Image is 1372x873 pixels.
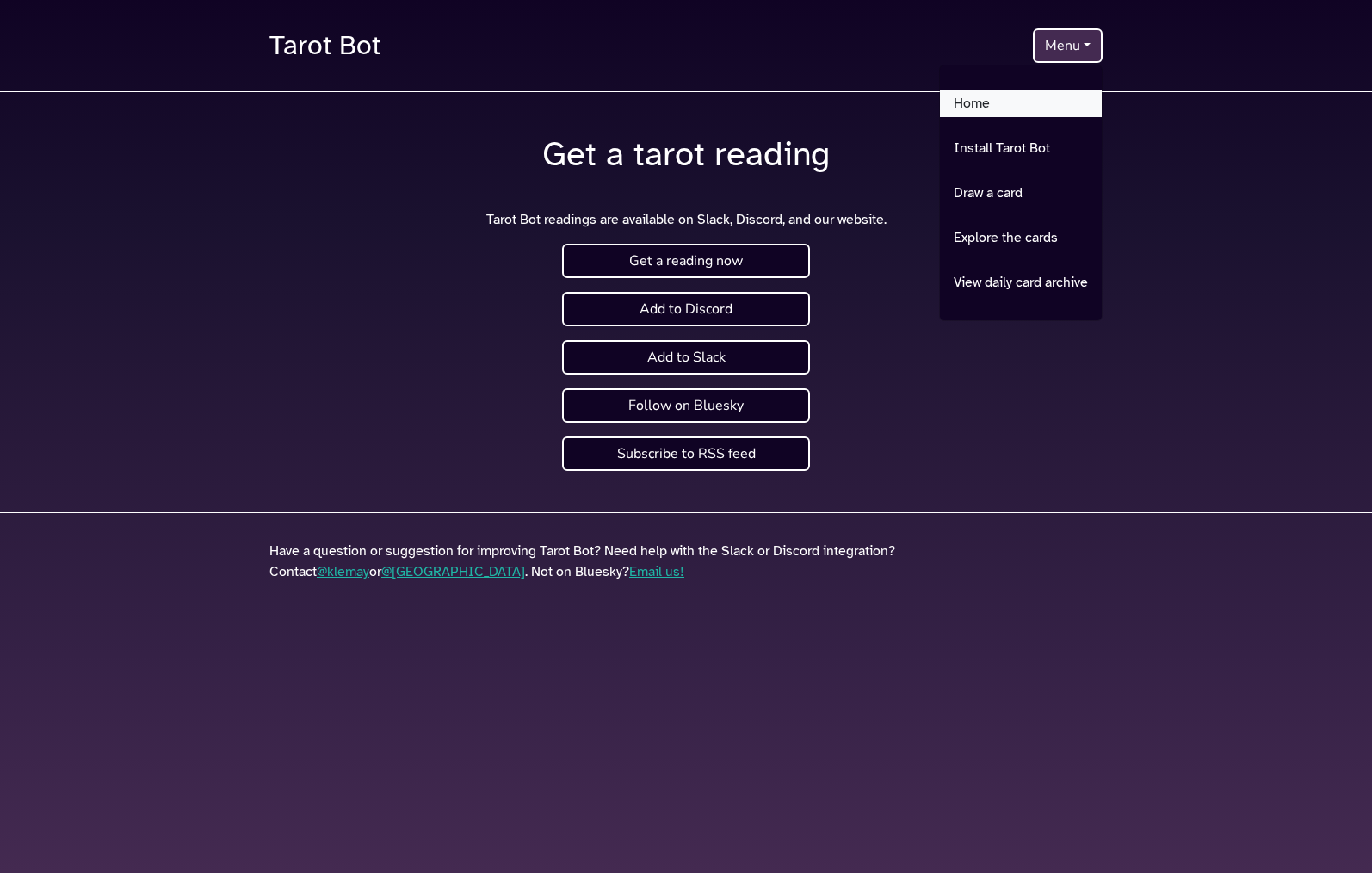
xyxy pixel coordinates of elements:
[940,134,1102,162] a: Install Tarot Bot
[317,563,369,580] a: @klemay
[562,388,810,423] a: Follow on Bluesky
[1033,28,1103,63] button: Menu
[940,90,1102,117] a: Home
[269,209,1103,230] p: Tarot Bot readings are available on Slack, Discord, and our website.
[629,563,684,580] a: Email us!
[269,133,1103,175] h1: Get a tarot reading
[940,269,1102,296] a: View daily card archive
[940,224,1102,251] a: Explore the cards
[562,436,810,471] a: Subscribe to RSS feed
[940,179,1102,207] a: Draw a card
[381,563,525,580] a: @[GEOGRAPHIC_DATA]
[269,21,380,71] a: Tarot Bot
[562,292,810,326] a: Add to Discord
[269,541,1103,582] p: Have a question or suggestion for improving Tarot Bot? Need help with the Slack or Discord integr...
[562,244,810,278] a: Get a reading now
[562,340,810,375] a: Add to Slack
